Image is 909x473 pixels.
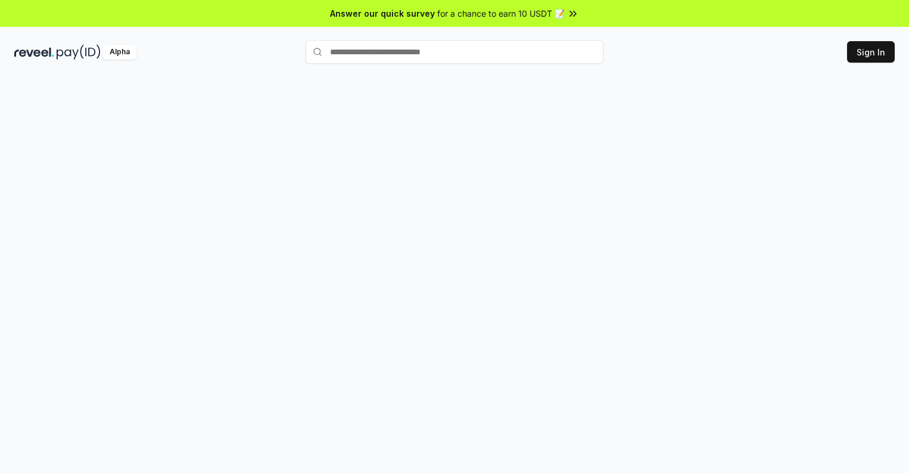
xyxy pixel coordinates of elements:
[847,41,895,63] button: Sign In
[14,45,54,60] img: reveel_dark
[57,45,101,60] img: pay_id
[437,7,565,20] span: for a chance to earn 10 USDT 📝
[330,7,435,20] span: Answer our quick survey
[103,45,136,60] div: Alpha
